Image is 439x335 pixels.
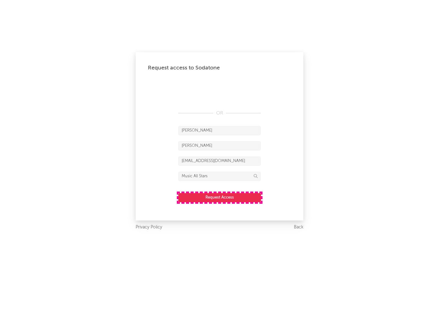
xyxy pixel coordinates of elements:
a: Back [294,224,303,231]
input: First Name [178,126,261,135]
input: Email [178,157,261,166]
button: Request Access [178,193,261,202]
div: OR [178,110,261,117]
input: Last Name [178,141,261,150]
input: Division [178,172,261,181]
a: Privacy Policy [136,224,162,231]
div: Request access to Sodatone [148,64,291,72]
